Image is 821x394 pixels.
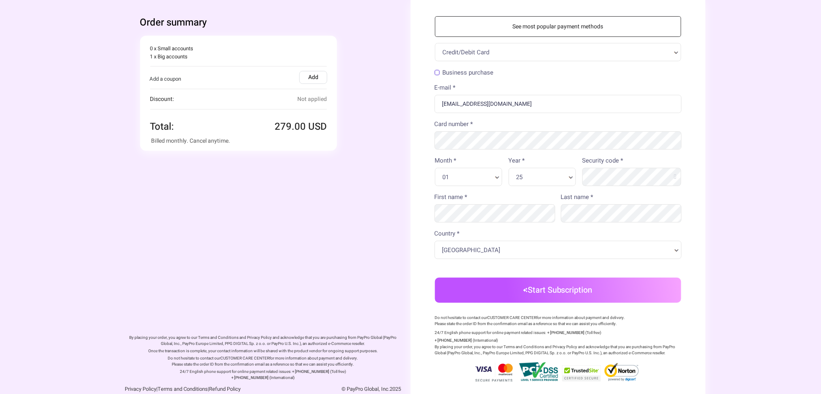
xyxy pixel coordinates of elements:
a: Privacy Policy [125,385,157,393]
span: 25 [516,173,565,181]
a: Credit/Debit Card [443,48,681,59]
div: Order summary [140,16,386,29]
span: © PayPro Global, Inc. [341,385,401,393]
i: .00 [292,120,306,134]
label: Last name * [561,193,593,202]
a: See most popular payment methods [435,16,681,37]
a: [GEOGRAPHIC_DATA] [442,246,681,257]
p: By placing your order, you agree to our Terms and Conditions and Privacy Policy and acknowledge t... [126,335,401,347]
p: Once the transaction is complete, your contact information will be shared with the product vendor... [126,348,401,354]
span: Credit/Debit Card [443,48,670,56]
span: Not applied [297,94,327,104]
span: 01 [443,173,491,181]
label: Business purchase [435,70,494,76]
label: Card number * [435,120,473,129]
img: icon [523,288,528,293]
b: + [PHONE_NUMBER] [435,338,472,343]
span: (Toll free) [331,369,346,375]
b: + [PHONE_NUMBER] [292,369,330,375]
span: 2025 [390,385,401,393]
span: Total: [150,120,174,134]
p: | | [125,385,307,393]
span: Discount: [150,95,174,103]
span: Add a coupon [150,75,181,83]
a: Refund Policy [209,385,241,393]
label: Security code * [582,156,623,165]
span: (International) [270,375,295,381]
label: E-mail * [435,83,456,92]
label: Country * [435,229,460,238]
p: By placing your order, you agree to our Terms and Conditions and Privacy Policy and acknowledge t... [435,344,681,356]
label: Year * [509,156,525,165]
label: First name * [435,193,467,202]
a: 01 [443,173,502,184]
span: USD [308,120,327,134]
b: + [PHONE_NUMBER] [232,375,269,381]
div: Billed monthly. Cancel anytime. [151,137,326,145]
span: 0 x Small accounts 1 x Big accounts [150,45,194,60]
span: 279 [275,120,306,134]
label: Add [299,71,327,84]
a: CUSTOMER CARE CENTER [488,315,537,321]
button: Start Subscription [435,278,681,303]
p: 24/7 English phone support for online payment related issues: [435,330,546,336]
p: 24/7 English phone support for online payment related issues: [180,369,292,375]
span: (Toll free) [586,330,601,336]
p: Do not hesitate to contact our for more information about payment and delivery. Please state the ... [435,315,681,327]
span: [GEOGRAPHIC_DATA] [442,246,671,254]
a: Terms and Conditions [158,385,208,393]
a: CUSTOMER CARE CENTER [221,355,270,361]
a: 25 [516,173,576,184]
b: + [PHONE_NUMBER] [548,330,585,336]
p: Do not hesitate to contact our for more information about payment and delivery. Please state the ... [126,355,401,368]
span: (International) [473,338,498,343]
label: Month * [435,156,456,165]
